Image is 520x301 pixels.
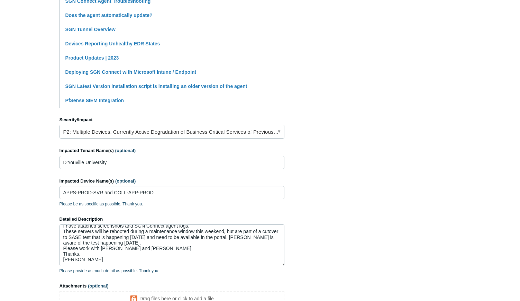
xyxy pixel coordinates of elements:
a: PfSense SIEM Integration [65,98,124,103]
a: P2: Multiple Devices, Currently Active Degradation of Business Critical Services of Previously Wo... [60,125,284,139]
label: Impacted Tenant Name(s) [60,147,284,154]
a: SGN Tunnel Overview [65,27,116,32]
a: Devices Reporting Unhealthy EDR States [65,41,160,46]
a: Product Updates | 2023 [65,55,119,61]
label: Impacted Device Name(s) [60,178,284,185]
span: (optional) [115,148,136,153]
label: Detailed Description [60,216,284,223]
span: (optional) [88,283,108,289]
a: Deploying SGN Connect with Microsoft Intune / Endpoint [65,69,197,75]
label: Attachments [60,283,284,290]
label: Severity/Impact [60,116,284,123]
span: (optional) [115,178,136,184]
a: Does the agent automatically update? [65,12,153,18]
a: SGN Latest Version installation script is installing an older version of the agent [65,83,247,89]
p: Please be as specific as possible. Thank you. [60,201,284,207]
p: Please provide as much detail as possible. Thank you. [60,268,284,274]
